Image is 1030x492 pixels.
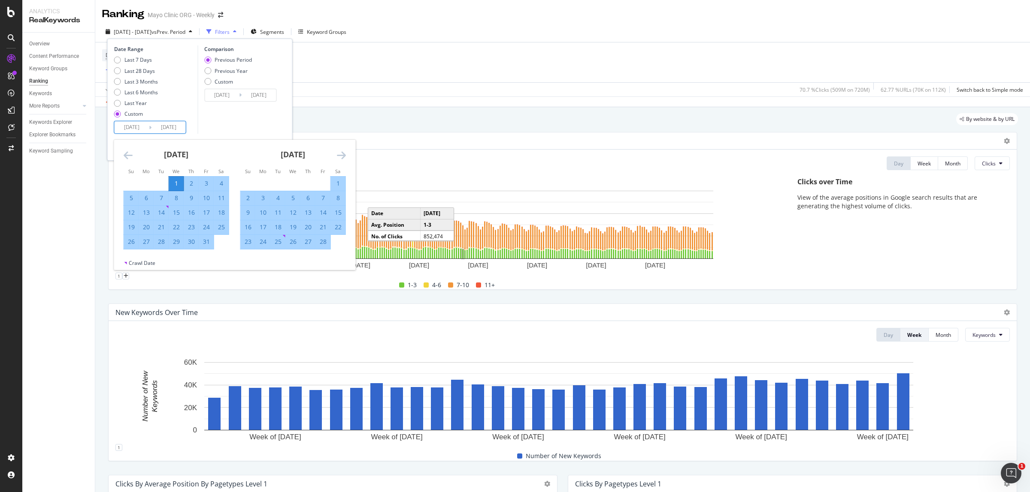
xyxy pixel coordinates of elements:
[139,237,154,246] div: 27
[800,86,870,93] div: 70.7 % Clicks ( 509M on 720M )
[29,52,79,61] div: Content Performance
[139,220,154,234] td: Selected. Monday, January 20, 2025
[214,191,229,205] td: Selected. Saturday, January 11, 2025
[29,102,80,111] a: More Reports
[457,280,469,290] span: 7-10
[259,168,267,174] small: Mo
[115,186,779,272] div: A chart.
[316,194,330,202] div: 7
[241,208,255,217] div: 9
[255,205,270,220] td: Selected. Monday, February 10, 2025
[124,99,147,107] div: Last Year
[128,168,134,174] small: Su
[124,110,143,117] div: Custom
[29,77,89,86] a: Ranking
[154,220,169,234] td: Selected. Tuesday, January 21, 2025
[285,234,300,249] td: Selected. Wednesday, February 26, 2025
[199,220,214,234] td: Selected. Friday, January 24, 2025
[184,194,199,202] div: 9
[887,156,911,170] button: Day
[215,78,233,85] div: Custom
[102,83,127,96] button: Apply
[316,237,330,246] div: 28
[184,237,199,246] div: 30
[214,176,229,191] td: Selected. Saturday, January 4, 2025
[214,194,229,202] div: 11
[215,28,230,36] div: Filters
[285,205,300,220] td: Selected. Wednesday, February 12, 2025
[164,149,188,159] strong: [DATE]
[255,191,270,205] td: Selected. Monday, February 3, 2025
[124,223,139,231] div: 19
[154,194,169,202] div: 7
[169,223,184,231] div: 22
[139,234,154,249] td: Selected. Monday, January 27, 2025
[29,15,88,25] div: RealKeywords
[485,280,495,290] span: 11+
[215,56,252,63] div: Previous Period
[966,117,1015,122] span: By website & by URL
[124,56,152,63] div: Last 7 Days
[315,205,330,220] td: Selected. Friday, February 14, 2025
[106,51,122,59] span: Device
[300,220,315,234] td: Selected. Thursday, February 20, 2025
[214,205,229,220] td: Selected. Saturday, January 18, 2025
[330,176,345,191] td: Selected. Saturday, February 1, 2025
[409,262,429,269] text: [DATE]
[114,99,158,107] div: Last Year
[894,160,903,167] div: Day
[956,113,1018,125] div: legacy label
[256,237,270,246] div: 24
[169,179,184,188] div: 1
[240,234,255,249] td: Selected. Sunday, February 23, 2025
[124,78,158,85] div: Last 3 Months
[199,205,214,220] td: Selected. Friday, January 17, 2025
[300,234,315,249] td: Selected. Thursday, February 27, 2025
[975,156,1010,170] button: Clicks
[184,234,199,249] td: Selected. Thursday, January 30, 2025
[184,176,199,191] td: Selected. Thursday, January 2, 2025
[256,223,270,231] div: 17
[240,205,255,220] td: Selected. Sunday, February 9, 2025
[114,89,158,96] div: Last 6 Months
[255,234,270,249] td: Selected. Monday, February 24, 2025
[301,223,315,231] div: 20
[141,370,149,422] text: Number of New
[184,179,199,188] div: 2
[204,78,252,85] div: Custom
[154,208,169,217] div: 14
[285,220,300,234] td: Selected. Wednesday, February 19, 2025
[965,328,1010,342] button: Keywords
[199,223,214,231] div: 24
[270,205,285,220] td: Selected. Tuesday, February 11, 2025
[205,89,239,101] input: Start Date
[271,194,285,202] div: 4
[169,237,184,246] div: 29
[982,160,996,167] span: Clicks
[204,168,209,174] small: Fr
[151,28,185,36] span: vs Prev. Period
[139,208,154,217] div: 13
[29,118,72,127] div: Keywords Explorer
[204,45,279,53] div: Comparison
[184,208,199,217] div: 16
[300,191,315,205] td: Selected. Thursday, February 6, 2025
[199,234,214,249] td: Selected. Friday, January 31, 2025
[929,328,958,342] button: Month
[270,191,285,205] td: Selected. Tuesday, February 4, 2025
[29,130,89,139] a: Explorer Bookmarks
[797,193,1001,210] p: View of the average positions in Google search results that are generating the highest volume of ...
[331,223,345,231] div: 22
[972,331,996,339] span: Keywords
[139,205,154,220] td: Selected. Monday, January 13, 2025
[29,7,88,15] div: Analytics
[938,156,968,170] button: Month
[29,52,89,61] a: Content Performance
[115,444,122,451] div: 1
[199,191,214,205] td: Selected. Friday, January 10, 2025
[315,191,330,205] td: Selected. Friday, February 7, 2025
[188,168,194,174] small: Th
[335,168,340,174] small: Sa
[240,220,255,234] td: Selected. Sunday, February 16, 2025
[918,160,931,167] div: Week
